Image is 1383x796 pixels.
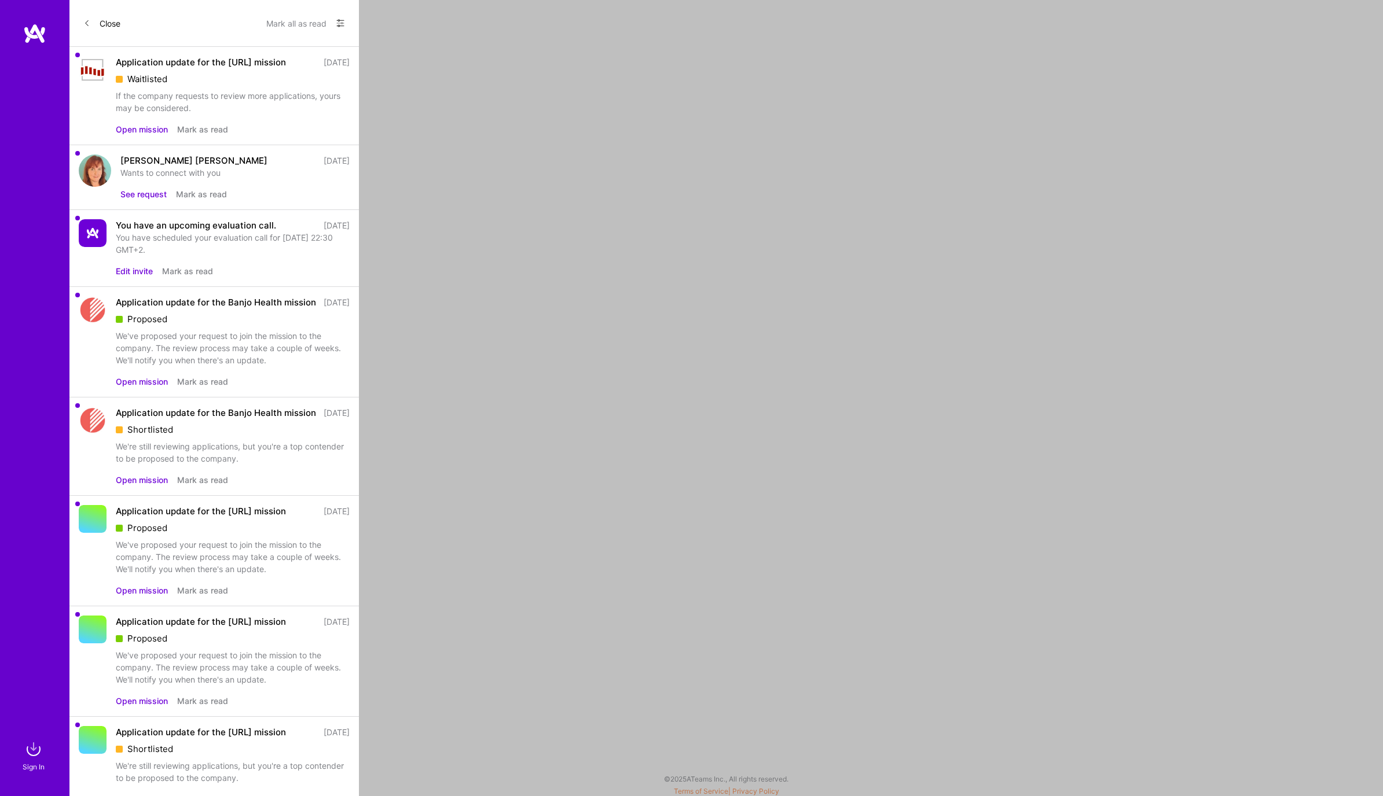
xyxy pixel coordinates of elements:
button: Mark as read [177,695,228,707]
button: Open mission [116,695,168,707]
div: We've proposed your request to join the mission to the company. The review process may take a cou... [116,649,350,686]
button: Open mission [116,123,168,135]
a: sign inSign In [24,738,45,773]
div: We've proposed your request to join the mission to the company. The review process may take a cou... [116,539,350,575]
button: Mark as read [176,188,227,200]
div: Application update for the Banjo Health mission [116,407,316,419]
div: Application update for the [URL] mission [116,726,286,738]
div: Sign In [23,761,45,773]
button: Mark as read [177,375,228,388]
img: Company Logo [80,407,105,434]
div: You have an upcoming evaluation call. [116,219,276,231]
img: sign in [22,738,45,761]
div: We're still reviewing applications, but you're a top contender to be proposed to the company. [116,440,350,465]
button: Open mission [116,474,168,486]
div: Proposed [116,522,350,534]
button: Open mission [116,375,168,388]
div: [DATE] [324,726,350,738]
div: You have scheduled your evaluation call for [DATE] 22:30 GMT+2. [116,231,350,256]
div: If the company requests to review more applications, yours may be considered. [116,90,350,114]
div: Shortlisted [116,743,350,755]
button: Open mission [116,584,168,596]
div: [DATE] [324,505,350,517]
div: Wants to connect with you [120,167,350,179]
button: Mark as read [177,584,228,596]
div: [DATE] [324,407,350,419]
button: Edit invite [116,265,153,277]
div: Proposed [116,313,350,325]
div: Application update for the [URL] mission [116,56,286,68]
div: [DATE] [324,219,350,231]
button: Mark as read [162,265,213,277]
div: We're still reviewing applications, but you're a top contender to be proposed to the company. [116,760,350,784]
img: Company Logo [79,219,107,247]
img: logo [23,23,46,44]
div: [DATE] [324,154,350,167]
div: We've proposed your request to join the mission to the company. The review process may take a cou... [116,330,350,366]
img: Company Logo [80,296,105,324]
div: Waitlisted [116,73,350,85]
button: Mark as read [177,123,228,135]
div: Application update for the Banjo Health mission [116,296,316,308]
div: [DATE] [324,296,350,308]
button: Mark as read [177,474,228,486]
div: Application update for the [URL] mission [116,616,286,628]
div: [DATE] [324,56,350,68]
img: Company Logo [79,58,107,82]
img: user avatar [79,154,111,187]
button: See request [120,188,167,200]
div: [DATE] [324,616,350,628]
div: Shortlisted [116,423,350,436]
div: Proposed [116,632,350,644]
div: [PERSON_NAME] [PERSON_NAME] [120,154,267,167]
div: Application update for the [URL] mission [116,505,286,517]
button: Close [83,14,120,32]
button: Mark all as read [266,14,327,32]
